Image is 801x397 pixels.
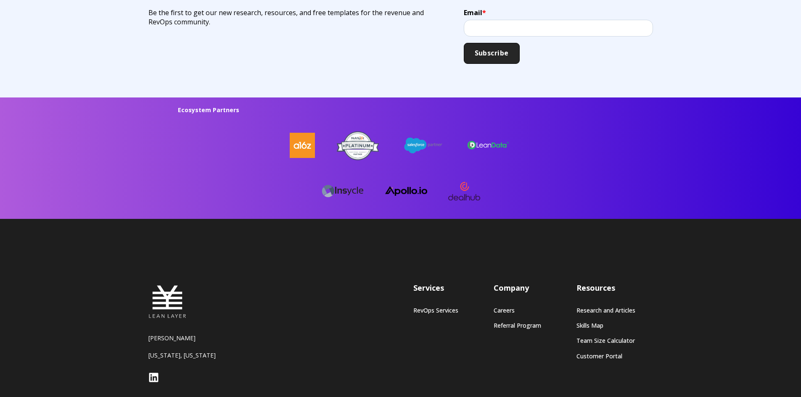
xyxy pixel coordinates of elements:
[148,8,434,26] p: Be the first to get our new research, resources, and free templates for the revenue and RevOps co...
[413,307,458,314] a: RevOps Services
[337,130,379,161] img: HubSpot-Platinum-Partner-Badge copy
[494,322,541,329] a: Referral Program
[576,283,635,293] h3: Resources
[148,334,254,342] p: [PERSON_NAME]
[148,283,186,321] img: Lean Layer
[402,135,444,155] img: salesforce
[468,140,510,151] img: leandata-logo
[148,351,254,359] p: [US_STATE], [US_STATE]
[413,283,458,293] h3: Services
[576,337,635,344] a: Team Size Calculator
[576,307,635,314] a: Research and Articles
[576,322,635,329] a: Skills Map
[494,283,541,293] h3: Company
[494,307,541,314] a: Careers
[178,106,239,114] strong: Ecosystem Partners
[576,352,635,360] a: Customer Portal
[385,186,427,196] img: apollo logo
[447,174,481,208] img: dealhub-logo
[464,8,482,17] span: Email
[322,182,363,200] img: Insycle
[290,133,315,158] img: a16z
[464,43,520,64] input: Subscribe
